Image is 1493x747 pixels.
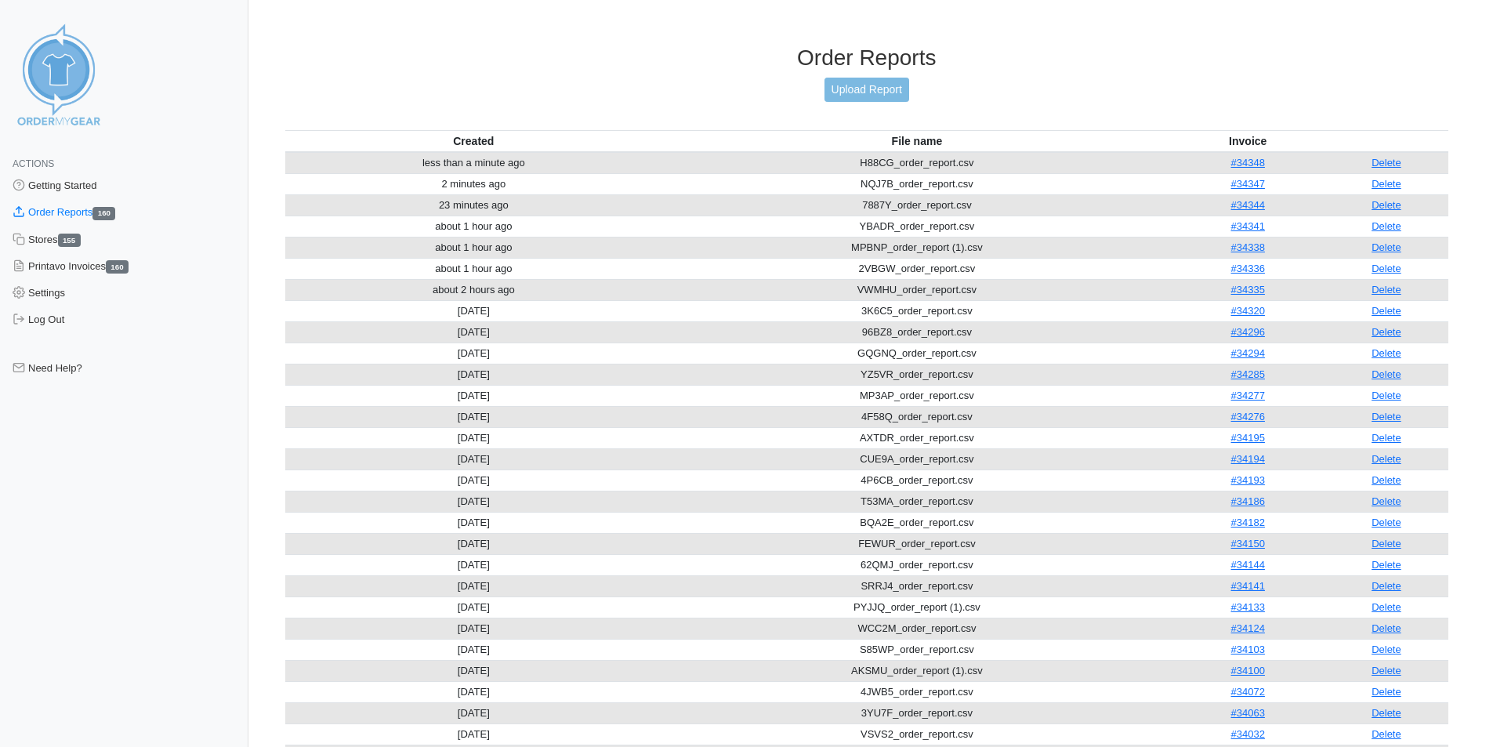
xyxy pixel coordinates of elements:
a: Delete [1372,368,1401,380]
a: Delete [1372,601,1401,613]
a: #34144 [1231,559,1265,571]
a: Delete [1372,580,1401,592]
td: GQGNQ_order_report.csv [662,343,1172,364]
a: Delete [1372,263,1401,274]
a: Delete [1372,241,1401,253]
a: #34341 [1231,220,1265,232]
td: MPBNP_order_report (1).csv [662,237,1172,258]
td: [DATE] [285,660,663,681]
a: #34320 [1231,305,1265,317]
td: H88CG_order_report.csv [662,152,1172,174]
td: 2 minutes ago [285,173,663,194]
td: [DATE] [285,364,663,385]
td: PYJJQ_order_report (1).csv [662,597,1172,618]
a: Delete [1372,178,1401,190]
td: [DATE] [285,470,663,491]
a: #34336 [1231,263,1265,274]
a: #34338 [1231,241,1265,253]
td: [DATE] [285,681,663,702]
td: [DATE] [285,343,663,364]
a: Delete [1372,453,1401,465]
span: 160 [106,260,129,274]
a: #34193 [1231,474,1265,486]
a: Delete [1372,305,1401,317]
a: #34277 [1231,390,1265,401]
td: [DATE] [285,406,663,427]
span: 160 [92,207,115,220]
a: #34348 [1231,157,1265,169]
a: #34072 [1231,686,1265,698]
td: 7887Y_order_report.csv [662,194,1172,216]
td: YZ5VR_order_report.csv [662,364,1172,385]
td: 4P6CB_order_report.csv [662,470,1172,491]
td: 2VBGW_order_report.csv [662,258,1172,279]
td: [DATE] [285,427,663,448]
a: Delete [1372,326,1401,338]
a: #34150 [1231,538,1265,549]
a: Delete [1372,220,1401,232]
td: [DATE] [285,554,663,575]
td: BQA2E_order_report.csv [662,512,1172,533]
a: #34141 [1231,580,1265,592]
a: #34195 [1231,432,1265,444]
a: Delete [1372,474,1401,486]
a: Delete [1372,495,1401,507]
a: #34276 [1231,411,1265,422]
td: 4F58Q_order_report.csv [662,406,1172,427]
a: #34296 [1231,326,1265,338]
td: VSVS2_order_report.csv [662,723,1172,745]
td: AKSMU_order_report (1).csv [662,660,1172,681]
a: Delete [1372,199,1401,211]
td: less than a minute ago [285,152,663,174]
td: T53MA_order_report.csv [662,491,1172,512]
td: [DATE] [285,702,663,723]
a: Delete [1372,390,1401,401]
td: 96BZ8_order_report.csv [662,321,1172,343]
span: 155 [58,234,81,247]
td: FEWUR_order_report.csv [662,533,1172,554]
a: #34103 [1231,644,1265,655]
a: #34194 [1231,453,1265,465]
a: #34285 [1231,368,1265,380]
td: AXTDR_order_report.csv [662,427,1172,448]
a: #34100 [1231,665,1265,676]
td: about 2 hours ago [285,279,663,300]
a: #34124 [1231,622,1265,634]
td: CUE9A_order_report.csv [662,448,1172,470]
td: [DATE] [285,491,663,512]
a: Delete [1372,517,1401,528]
td: [DATE] [285,448,663,470]
td: NQJ7B_order_report.csv [662,173,1172,194]
a: #34335 [1231,284,1265,296]
td: [DATE] [285,321,663,343]
a: Delete [1372,538,1401,549]
a: #34344 [1231,199,1265,211]
td: [DATE] [285,533,663,554]
a: #34182 [1231,517,1265,528]
a: Delete [1372,559,1401,571]
a: Upload Report [824,78,909,102]
span: Actions [13,158,54,169]
td: VWMHU_order_report.csv [662,279,1172,300]
td: [DATE] [285,639,663,660]
td: 4JWB5_order_report.csv [662,681,1172,702]
a: #34186 [1231,495,1265,507]
td: [DATE] [285,723,663,745]
td: about 1 hour ago [285,258,663,279]
a: Delete [1372,686,1401,698]
td: WCC2M_order_report.csv [662,618,1172,639]
a: #34032 [1231,728,1265,740]
a: #34294 [1231,347,1265,359]
a: #34347 [1231,178,1265,190]
a: Delete [1372,728,1401,740]
td: 3YU7F_order_report.csv [662,702,1172,723]
a: Delete [1372,707,1401,719]
td: YBADR_order_report.csv [662,216,1172,237]
a: Delete [1372,347,1401,359]
td: 23 minutes ago [285,194,663,216]
th: Invoice [1172,130,1324,152]
td: [DATE] [285,512,663,533]
a: Delete [1372,665,1401,676]
a: Delete [1372,157,1401,169]
td: 62QMJ_order_report.csv [662,554,1172,575]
